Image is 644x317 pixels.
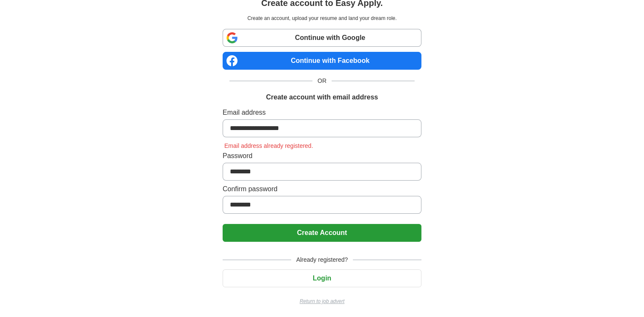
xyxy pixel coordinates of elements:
[223,52,421,70] a: Continue with Facebook
[223,108,421,118] label: Email address
[223,275,421,282] a: Login
[223,184,421,194] label: Confirm password
[312,76,332,85] span: OR
[291,255,353,264] span: Already registered?
[223,142,315,149] span: Email address already registered.
[223,224,421,242] button: Create Account
[223,269,421,287] button: Login
[223,151,421,161] label: Password
[223,297,421,305] a: Return to job advert
[266,92,378,102] h1: Create account with email address
[224,14,420,22] p: Create an account, upload your resume and land your dream role.
[223,29,421,47] a: Continue with Google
